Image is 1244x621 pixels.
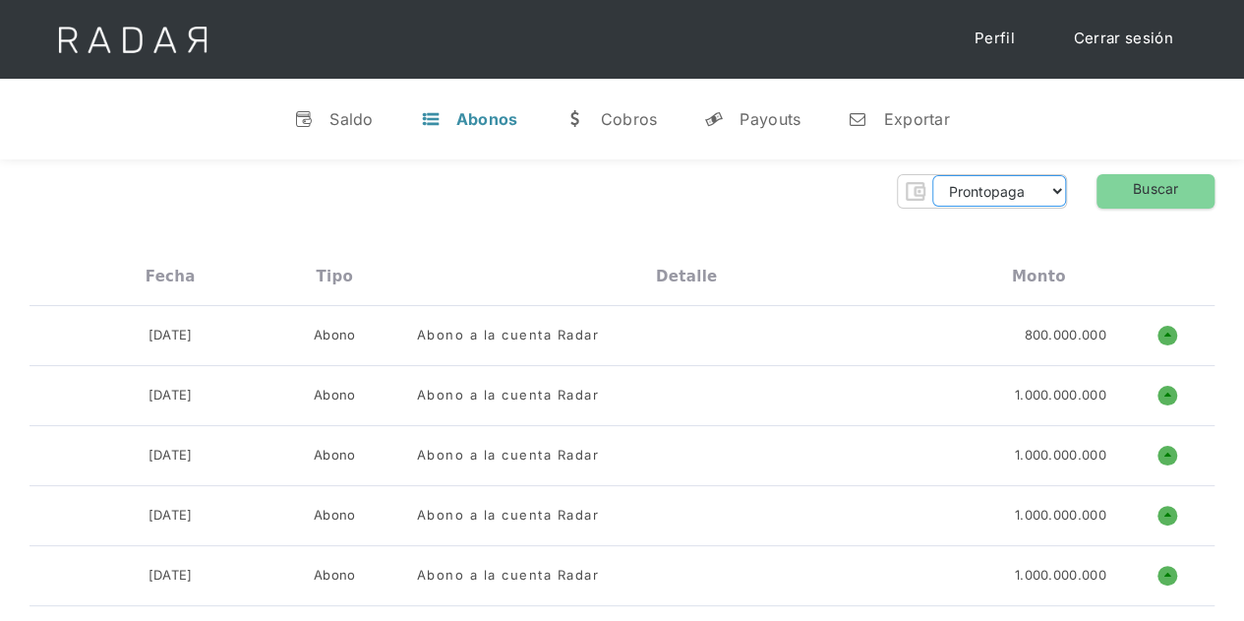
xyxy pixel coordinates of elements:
div: Cobros [600,109,657,129]
h1: o [1157,326,1177,345]
div: w [564,109,584,129]
div: Abono a la cuenta Radar [417,326,600,345]
a: Cerrar sesión [1054,20,1193,58]
h1: o [1157,506,1177,526]
div: 800.000.000 [1024,326,1105,345]
div: Abono [314,326,356,345]
div: 1.000.000.000 [1015,506,1106,526]
div: v [294,109,314,129]
div: 1.000.000.000 [1015,446,1106,466]
div: Fecha [146,268,196,285]
div: Abonos [456,109,518,129]
div: [DATE] [148,446,193,466]
div: [DATE] [148,386,193,405]
div: [DATE] [148,326,193,345]
div: Abono a la cuenta Radar [417,446,600,466]
div: Abono [314,506,356,526]
div: Tipo [316,268,353,285]
div: Abono [314,566,356,586]
div: t [421,109,441,129]
form: Form [897,174,1067,209]
div: Saldo [329,109,374,129]
div: n [848,109,867,129]
div: 1.000.000.000 [1015,566,1106,586]
h1: o [1157,386,1177,405]
div: [DATE] [148,566,193,586]
div: Abono a la cuenta Radar [417,386,600,405]
div: Payouts [740,109,800,129]
div: Abono a la cuenta Radar [417,506,600,526]
a: Buscar [1096,174,1214,209]
div: Abono a la cuenta Radar [417,566,600,586]
div: 1.000.000.000 [1015,386,1106,405]
div: y [704,109,724,129]
div: [DATE] [148,506,193,526]
div: Detalle [656,268,717,285]
div: Abono [314,386,356,405]
h1: o [1157,566,1177,586]
div: Exportar [883,109,949,129]
div: Abono [314,446,356,466]
a: Perfil [955,20,1035,58]
div: Monto [1012,268,1066,285]
h1: o [1157,446,1177,466]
